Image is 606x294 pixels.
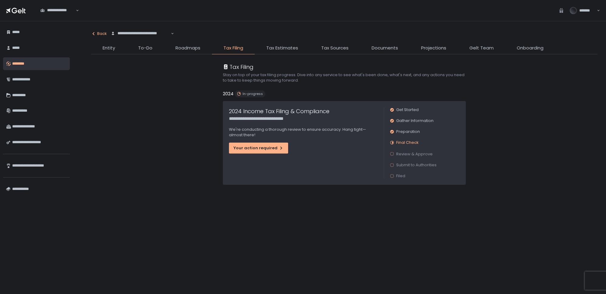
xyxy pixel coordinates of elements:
[469,45,494,52] span: Gelt Team
[223,63,254,71] div: Tax Filing
[223,72,466,83] h2: Stay on top of your tax filing progress. Dive into any service to see what's been done, what's ne...
[421,45,446,52] span: Projections
[91,27,107,40] button: Back
[396,173,405,179] span: Filed
[223,45,243,52] span: Tax Filing
[229,107,329,115] h1: 2024 Income Tax Filing & Compliance
[91,31,107,36] div: Back
[372,45,398,52] span: Documents
[396,151,433,157] span: Review & Approve
[233,145,284,151] div: Your action required
[103,45,115,52] span: Entity
[111,36,170,42] input: Search for option
[517,45,543,52] span: Onboarding
[321,45,349,52] span: Tax Sources
[175,45,200,52] span: Roadmaps
[266,45,298,52] span: Tax Estimates
[396,162,437,168] span: Submit to Authorities
[138,45,152,52] span: To-Do
[36,4,79,17] div: Search for option
[40,13,75,19] input: Search for option
[396,118,434,123] span: Gather Information
[396,129,420,134] span: Preparation
[107,27,174,40] div: Search for option
[396,107,419,113] span: Get Started
[229,127,378,138] p: We're conducting a thorough review to ensure accuracy. Hang tight—almost there!
[223,90,233,97] h2: 2024
[396,140,419,145] span: Final Check
[229,143,288,154] button: Your action required
[243,92,263,96] span: In-progress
